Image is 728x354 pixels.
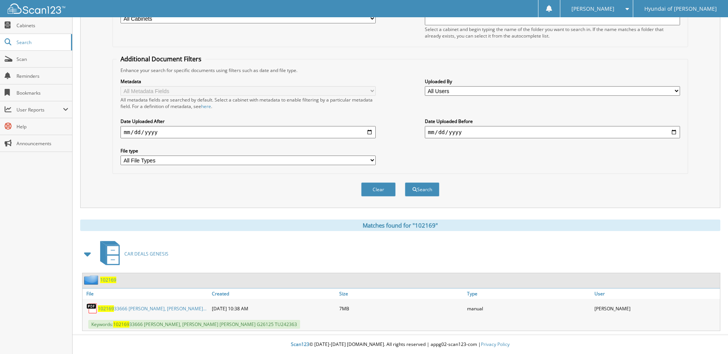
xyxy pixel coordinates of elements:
span: Search [17,39,67,46]
a: Type [465,288,593,299]
button: Clear [361,182,396,197]
a: here [201,103,211,110]
label: Metadata [121,78,376,85]
span: Keywords: 33666 [PERSON_NAME], [PERSON_NAME] [PERSON_NAME] G26125 TU242363 [88,320,300,329]
div: 7MB [337,301,465,316]
span: Bookmarks [17,90,68,96]
span: Hyundai of [PERSON_NAME] [644,7,717,11]
label: Date Uploaded Before [425,118,680,125]
a: 102169 [100,277,116,283]
span: 102169 [113,321,129,328]
span: Scan123 [291,341,309,347]
span: Scan [17,56,68,62]
button: Search [405,182,439,197]
span: Help [17,123,68,130]
a: 10216933666 [PERSON_NAME], [PERSON_NAME]... [98,305,206,312]
span: Reminders [17,73,68,79]
a: File [83,288,210,299]
div: [PERSON_NAME] [593,301,720,316]
a: CAR DEALS GENESIS [96,239,168,269]
span: Announcements [17,140,68,147]
a: Size [337,288,465,299]
input: start [121,126,376,138]
a: User [593,288,720,299]
div: Enhance your search for specific documents using filters such as date and file type. [117,67,683,74]
span: CAR DEALS GENESIS [124,251,168,257]
img: folder2.png [84,275,100,285]
img: scan123-logo-white.svg [8,3,65,14]
div: manual [465,301,593,316]
div: Select a cabinet and begin typing the name of the folder you want to search in. If the name match... [425,26,680,39]
label: Date Uploaded After [121,118,376,125]
a: Created [210,288,337,299]
span: Cabinets [17,22,68,29]
div: Matches found for "102169" [80,220,720,231]
input: end [425,126,680,138]
span: [PERSON_NAME] [571,7,614,11]
div: [DATE] 10:38 AM [210,301,337,316]
legend: Additional Document Filters [117,55,205,63]
label: File type [121,147,376,154]
img: PDF.png [86,303,98,314]
span: User Reports [17,107,63,113]
div: All metadata fields are searched by default. Select a cabinet with metadata to enable filtering b... [121,97,376,110]
div: © [DATE]-[DATE] [DOMAIN_NAME]. All rights reserved | appg02-scan123-com | [73,335,728,354]
iframe: Chat Widget [690,317,728,354]
label: Uploaded By [425,78,680,85]
span: 102169 [98,305,114,312]
a: Privacy Policy [481,341,510,347]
